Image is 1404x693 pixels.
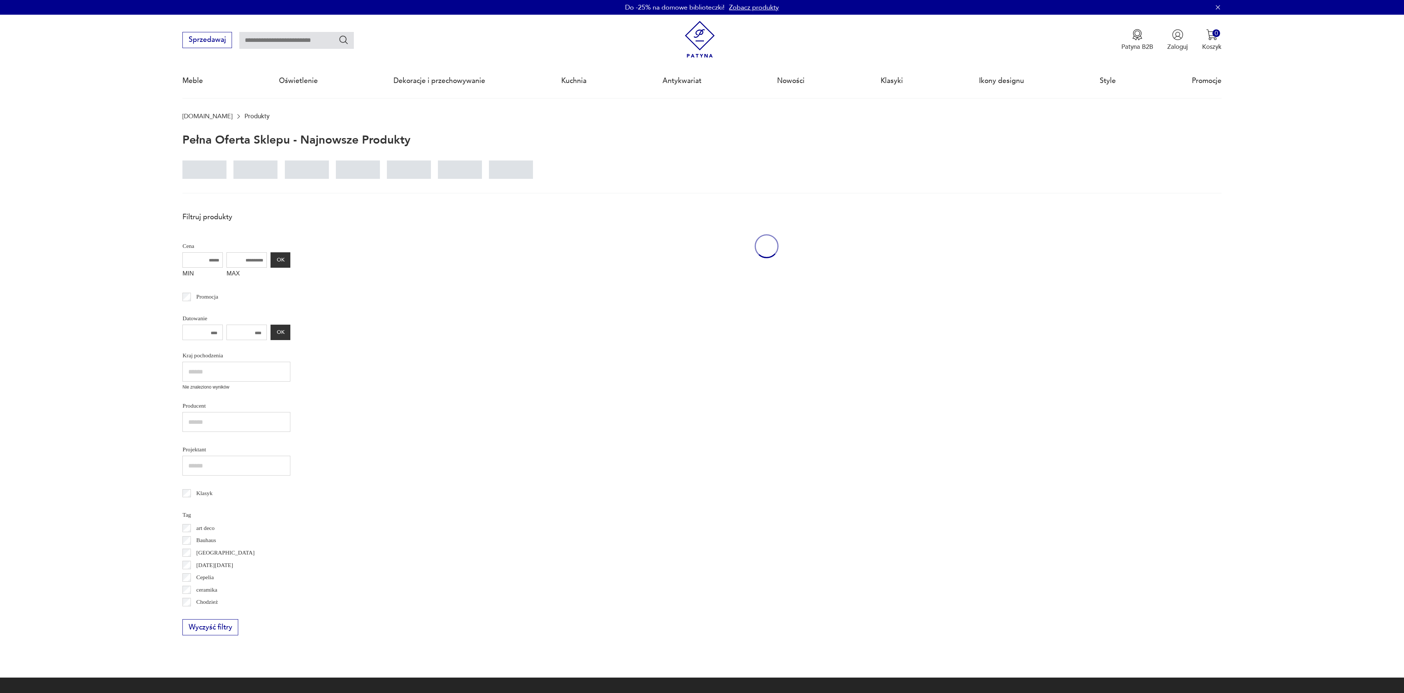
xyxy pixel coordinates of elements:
button: Szukaj [338,35,349,45]
p: Promocja [196,292,218,302]
p: Klasyk [196,488,213,498]
p: Datowanie [182,314,290,323]
a: Klasyki [881,64,903,98]
button: Patyna B2B [1121,29,1153,51]
button: OK [271,252,290,268]
p: Produkty [244,113,269,120]
p: art deco [196,523,215,533]
button: Zaloguj [1167,29,1188,51]
p: Projektant [182,445,290,454]
p: [GEOGRAPHIC_DATA] [196,548,255,557]
p: Zaloguj [1167,43,1188,51]
button: Sprzedawaj [182,32,232,48]
a: Kuchnia [561,64,587,98]
img: Ikona medalu [1132,29,1143,40]
button: OK [271,325,290,340]
a: Ikona medaluPatyna B2B [1121,29,1153,51]
p: Koszyk [1202,43,1222,51]
p: Ćmielów [196,610,217,619]
a: Ikony designu [979,64,1024,98]
div: 0 [1212,29,1220,37]
p: Chodzież [196,597,218,607]
p: Nie znaleziono wyników [182,384,290,391]
p: [DATE][DATE] [196,560,233,570]
p: ceramika [196,585,217,595]
p: Producent [182,401,290,411]
a: Sprzedawaj [182,37,232,43]
label: MAX [226,268,267,282]
p: Filtruj produkty [182,212,290,222]
p: Do -25% na domowe biblioteczki! [625,3,725,12]
a: Zobacz produkty [729,3,779,12]
a: Dekoracje i przechowywanie [393,64,485,98]
p: Kraj pochodzenia [182,351,290,360]
img: Patyna - sklep z meblami i dekoracjami vintage [681,21,718,58]
a: [DOMAIN_NAME] [182,113,232,120]
h1: Pełna oferta sklepu - najnowsze produkty [182,134,410,147]
a: Oświetlenie [279,64,318,98]
p: Tag [182,510,290,520]
a: Meble [182,64,203,98]
div: oval-loading [755,208,779,285]
p: Cena [182,241,290,251]
a: Antykwariat [663,64,701,98]
p: Cepelia [196,573,214,582]
img: Ikonka użytkownika [1172,29,1183,40]
a: Style [1100,64,1116,98]
p: Bauhaus [196,535,216,545]
a: Nowości [777,64,805,98]
img: Ikona koszyka [1206,29,1218,40]
button: 0Koszyk [1202,29,1222,51]
label: MIN [182,268,223,282]
button: Wyczyść filtry [182,619,238,635]
a: Promocje [1192,64,1222,98]
p: Patyna B2B [1121,43,1153,51]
